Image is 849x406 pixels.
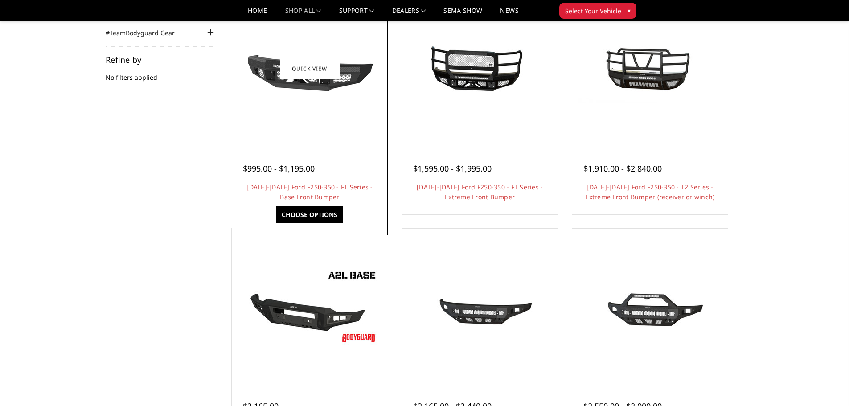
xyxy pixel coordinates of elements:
a: 2017-2022 Ford F250-350 - Freedom Series - Base Front Bumper (non-winch) 2017-2022 Ford F250-350 ... [404,231,556,382]
a: Support [339,8,374,21]
a: SEMA Show [443,8,482,21]
img: 2017-2022 Ford F250-350 - FT Series - Base Front Bumper [238,29,381,109]
a: A2L Series - Base Front Bumper (Non Winch) A2L Series - Base Front Bumper (Non Winch) [234,231,386,382]
iframe: Chat Widget [804,363,849,406]
a: shop all [285,8,321,21]
span: $1,910.00 - $2,840.00 [583,163,662,174]
span: ▾ [628,6,631,15]
a: [DATE]-[DATE] Ford F250-350 - FT Series - Extreme Front Bumper [417,183,543,201]
button: Select Your Vehicle [559,3,636,19]
a: Choose Options [276,206,343,223]
a: Quick view [280,58,340,79]
a: News [500,8,518,21]
div: No filters applied [106,56,216,91]
span: $995.00 - $1,195.00 [243,163,315,174]
a: [DATE]-[DATE] Ford F250-350 - FT Series - Base Front Bumper [246,183,373,201]
span: $1,595.00 - $1,995.00 [413,163,492,174]
a: #TeamBodyguard Gear [106,28,186,37]
span: Select Your Vehicle [565,6,621,16]
h5: Refine by [106,56,216,64]
a: Home [248,8,267,21]
a: Dealers [392,8,426,21]
a: 2017-2022 Ford F250-350 - Freedom Series - Sport Front Bumper (non-winch) 2017-2022 Ford F250-350... [574,231,726,382]
a: [DATE]-[DATE] Ford F250-350 - T2 Series - Extreme Front Bumper (receiver or winch) [585,183,714,201]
